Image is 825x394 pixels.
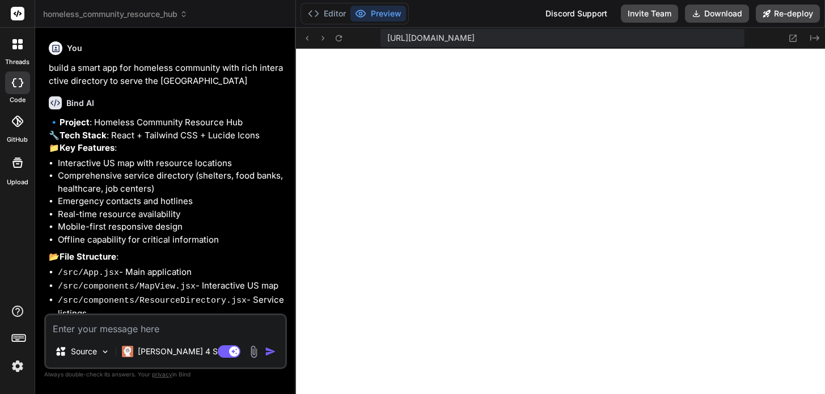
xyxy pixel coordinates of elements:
[138,346,222,357] p: [PERSON_NAME] 4 S..
[10,95,26,105] label: code
[58,294,285,320] li: - Service listings
[58,268,119,278] code: /src/App.jsx
[152,371,172,378] span: privacy
[539,5,614,23] div: Discord Support
[58,170,285,195] li: Comprehensive service directory (shelters, food banks, healthcare, job centers)
[58,234,285,247] li: Offline capability for critical information
[58,221,285,234] li: Mobile-first responsive design
[49,116,285,155] p: 🔹 : Homeless Community Resource Hub 🔧 : React + Tailwind CSS + Lucide Icons 📁 :
[60,142,115,153] strong: Key Features
[58,266,285,280] li: - Main application
[5,57,29,67] label: threads
[58,208,285,221] li: Real-time resource availability
[58,195,285,208] li: Emergency contacts and hotlines
[58,296,247,306] code: /src/components/ResourceDirectory.jsx
[387,32,475,44] span: [URL][DOMAIN_NAME]
[621,5,678,23] button: Invite Team
[685,5,749,23] button: Download
[247,345,260,358] img: attachment
[122,346,133,357] img: Claude 4 Sonnet
[60,251,116,262] strong: File Structure
[265,346,276,357] img: icon
[71,346,97,357] p: Source
[296,49,825,394] iframe: Preview
[350,6,406,22] button: Preview
[756,5,820,23] button: Re-deploy
[49,62,285,87] p: build a smart app for homeless community with rich interactive directory to serve the [GEOGRAPHIC...
[44,369,287,380] p: Always double-check its answers. Your in Bind
[8,357,27,376] img: settings
[43,9,188,20] span: homeless_community_resource_hub
[7,135,28,145] label: GitHub
[58,279,285,294] li: - Interactive US map
[66,98,94,109] h6: Bind AI
[58,282,196,291] code: /src/components/MapView.jsx
[60,117,90,128] strong: Project
[49,251,285,264] p: 📂 :
[100,347,110,357] img: Pick Models
[67,43,82,54] h6: You
[60,130,107,141] strong: Tech Stack
[7,177,28,187] label: Upload
[58,157,285,170] li: Interactive US map with resource locations
[303,6,350,22] button: Editor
